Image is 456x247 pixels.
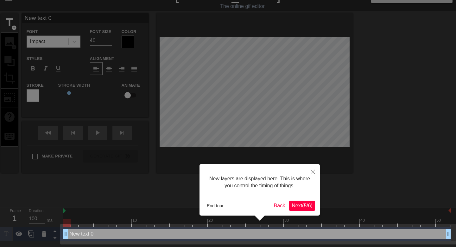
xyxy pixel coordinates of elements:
div: New layers are displayed here. This is where you control the timing of things. [204,169,315,196]
span: Next ( 5 / 6 ) [292,203,313,208]
button: Close [306,164,320,179]
button: End tour [204,201,226,210]
button: Next [289,201,315,211]
button: Back [271,201,288,211]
